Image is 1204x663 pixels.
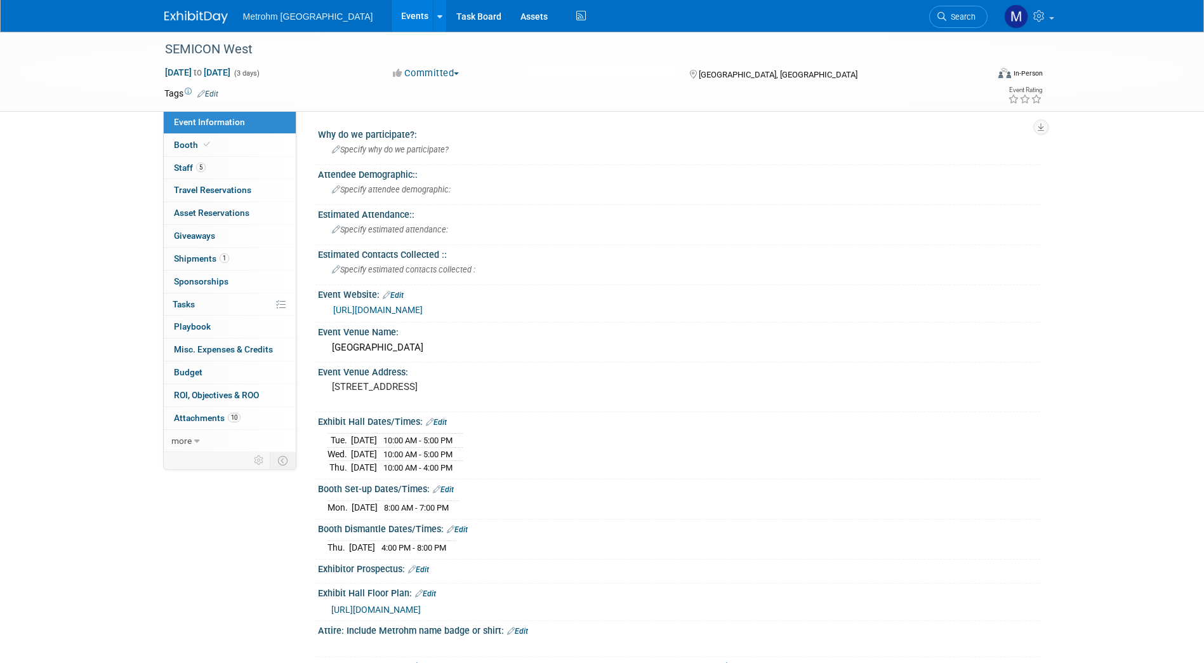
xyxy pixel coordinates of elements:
a: Edit [447,525,468,534]
span: Specify estimated contacts collected : [332,265,475,274]
a: Budget [164,361,296,384]
span: 10 [228,413,241,422]
img: Format-Inperson.png [998,68,1011,78]
span: Misc. Expenses & Credits [174,344,273,354]
a: Edit [426,418,447,427]
span: 4:00 PM - 8:00 PM [381,543,446,552]
td: Wed. [327,447,351,461]
span: 8:00 AM - 7:00 PM [384,503,449,512]
span: [DATE] [DATE] [164,67,231,78]
span: Booth [174,140,213,150]
div: Booth Dismantle Dates/Times: [318,519,1040,536]
div: Event Venue Address: [318,363,1040,378]
td: [DATE] [351,461,377,474]
div: Exhibit Hall Dates/Times: [318,412,1040,429]
td: Toggle Event Tabs [270,452,296,469]
a: Edit [433,485,454,494]
a: Playbook [164,316,296,338]
td: [DATE] [352,501,378,514]
td: [DATE] [351,447,377,461]
a: Misc. Expenses & Credits [164,338,296,361]
td: Thu. [327,541,349,554]
a: Edit [507,627,528,636]
img: Michelle Simoes [1004,4,1028,29]
a: Travel Reservations [164,179,296,201]
a: Staff5 [164,157,296,179]
td: Tags [164,87,218,100]
td: Mon. [327,501,352,514]
span: Travel Reservations [174,185,251,195]
a: [URL][DOMAIN_NAME] [331,605,421,615]
span: ROI, Objectives & ROO [174,390,259,400]
span: Specify attendee demographic: [332,185,451,194]
span: Attachments [174,413,241,423]
button: Committed [388,67,464,80]
span: Shipments [174,253,229,264]
span: Staff [174,163,206,173]
a: [URL][DOMAIN_NAME] [333,305,423,315]
a: Asset Reservations [164,202,296,224]
span: 10:00 AM - 5:00 PM [383,436,453,445]
span: Sponsorships [174,276,228,286]
img: ExhibitDay [164,11,228,23]
div: SEMICON West [161,38,969,61]
span: Playbook [174,321,211,331]
a: Edit [383,291,404,300]
div: Event Rating [1008,87,1042,93]
span: to [192,67,204,77]
a: Sponsorships [164,271,296,293]
span: Giveaways [174,231,215,241]
a: Edit [415,589,436,598]
td: [DATE] [351,434,377,448]
div: Exhibit Hall Floor Plan: [318,584,1040,600]
span: (3 days) [233,69,260,77]
div: Estimated Attendance:: [318,205,1040,221]
span: Asset Reservations [174,208,249,218]
div: [GEOGRAPHIC_DATA] [327,338,1031,358]
a: more [164,430,296,452]
span: 1 [220,253,229,263]
span: Specify why do we participate? [332,145,449,154]
a: Edit [408,565,429,574]
td: Personalize Event Tab Strip [248,452,270,469]
div: Event Website: [318,285,1040,302]
div: Why do we participate?: [318,125,1040,141]
a: Edit [197,90,218,98]
div: Estimated Contacts Collected :: [318,245,1040,261]
a: Booth [164,134,296,156]
pre: [STREET_ADDRESS] [332,381,605,392]
td: [DATE] [349,541,375,554]
div: Event Venue Name: [318,323,1040,338]
span: 10:00 AM - 5:00 PM [383,450,453,459]
td: Thu. [327,461,351,474]
span: more [171,436,192,446]
div: In-Person [1013,69,1043,78]
span: 10:00 AM - 4:00 PM [383,463,453,472]
a: Event Information [164,111,296,133]
i: Booth reservation complete [204,141,210,148]
span: Tasks [173,299,195,309]
div: Booth Set-up Dates/Times: [318,479,1040,496]
span: Search [946,12,976,22]
a: Shipments1 [164,248,296,270]
a: Tasks [164,293,296,316]
a: Search [929,6,988,28]
span: Budget [174,367,202,377]
div: Attendee Demographic:: [318,165,1040,181]
a: Giveaways [164,225,296,247]
div: Attire: Include Metrohm name badge or shirt: [318,621,1040,638]
span: [GEOGRAPHIC_DATA], [GEOGRAPHIC_DATA] [699,70,857,79]
span: 5 [196,163,206,172]
span: Metrohm [GEOGRAPHIC_DATA] [243,11,373,22]
div: Event Format [913,66,1043,85]
span: Event Information [174,117,245,127]
a: Attachments10 [164,407,296,429]
td: Tue. [327,434,351,448]
a: ROI, Objectives & ROO [164,384,296,406]
span: Specify estimated attendance: [332,225,448,234]
div: Exhibitor Prospectus: [318,559,1040,576]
